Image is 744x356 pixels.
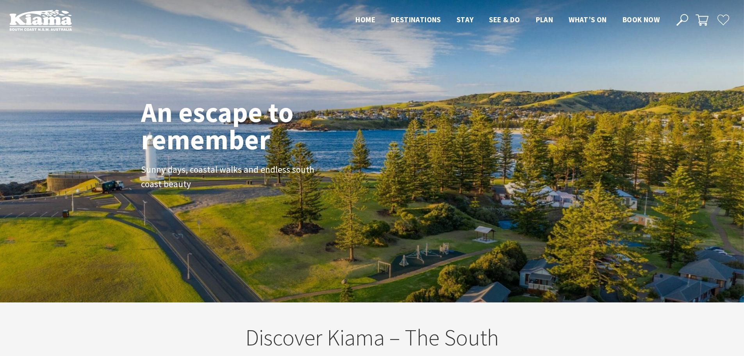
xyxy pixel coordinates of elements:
[9,9,72,31] img: Kiama Logo
[355,15,375,24] span: Home
[348,14,667,27] nav: Main Menu
[489,15,520,24] span: See & Do
[391,15,441,24] span: Destinations
[536,15,553,24] span: Plan
[569,15,607,24] span: What’s On
[623,15,660,24] span: Book now
[457,15,474,24] span: Stay
[141,98,356,153] h1: An escape to remember
[141,163,317,191] p: Sunny days, coastal walks and endless south coast beauty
